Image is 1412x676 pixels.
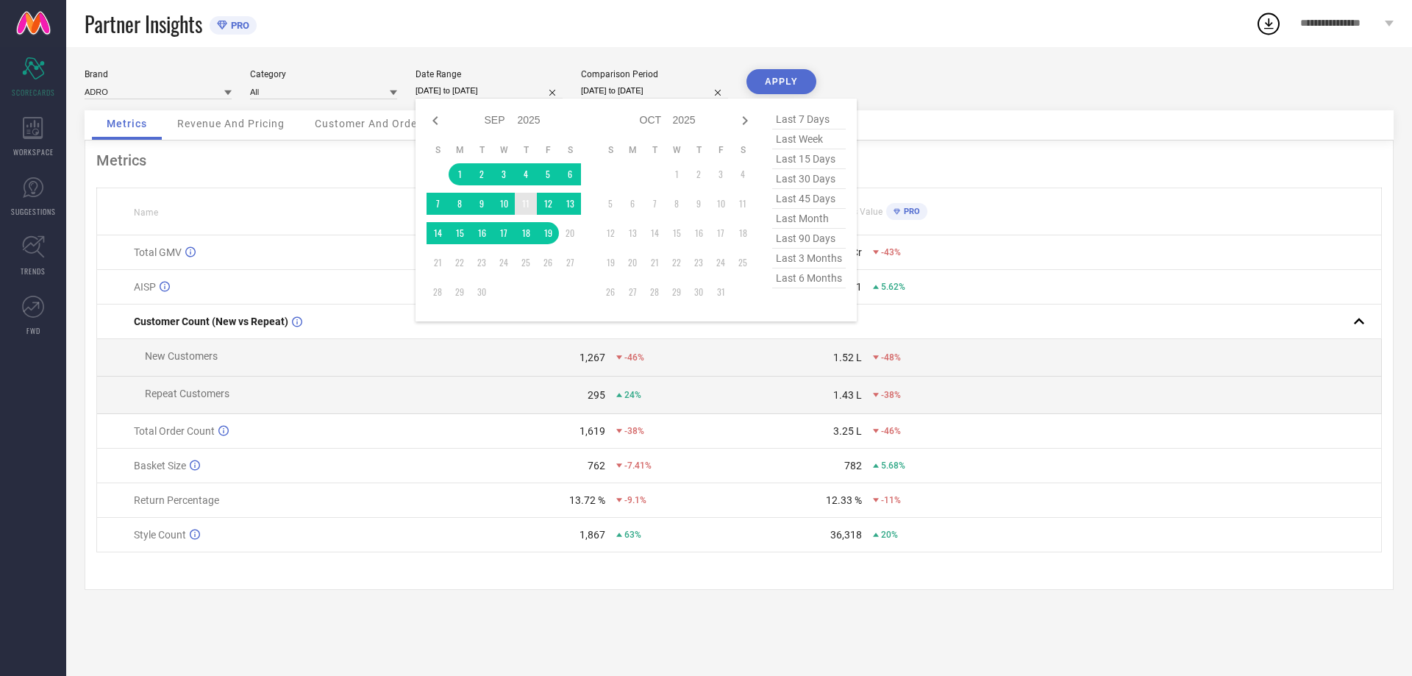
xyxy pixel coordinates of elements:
[537,252,559,274] td: Fri Sep 26 2025
[250,69,397,79] div: Category
[134,316,288,327] span: Customer Count (New vs Repeat)
[21,266,46,277] span: TRENDS
[833,389,862,401] div: 1.43 L
[471,281,493,303] td: Tue Sep 30 2025
[427,252,449,274] td: Sun Sep 21 2025
[559,222,581,244] td: Sat Sep 20 2025
[621,252,643,274] td: Mon Oct 20 2025
[881,460,905,471] span: 5.68%
[427,222,449,244] td: Sun Sep 14 2025
[732,144,754,156] th: Saturday
[599,252,621,274] td: Sun Oct 19 2025
[471,144,493,156] th: Tuesday
[732,193,754,215] td: Sat Oct 11 2025
[666,222,688,244] td: Wed Oct 15 2025
[599,281,621,303] td: Sun Oct 26 2025
[13,146,54,157] span: WORKSPACE
[736,112,754,129] div: Next month
[772,229,846,249] span: last 90 days
[581,83,728,99] input: Select comparison period
[881,352,901,363] span: -48%
[85,9,202,39] span: Partner Insights
[134,494,219,506] span: Return Percentage
[588,460,605,472] div: 762
[772,129,846,149] span: last week
[449,281,471,303] td: Mon Sep 29 2025
[710,144,732,156] th: Friday
[134,425,215,437] span: Total Order Count
[515,252,537,274] td: Thu Sep 25 2025
[134,460,186,472] span: Basket Size
[416,69,563,79] div: Date Range
[515,222,537,244] td: Thu Sep 18 2025
[134,207,158,218] span: Name
[580,352,605,363] div: 1,267
[710,193,732,215] td: Fri Oct 10 2025
[643,222,666,244] td: Tue Oct 14 2025
[537,144,559,156] th: Friday
[11,206,56,217] span: SUGGESTIONS
[588,389,605,401] div: 295
[471,222,493,244] td: Tue Sep 16 2025
[688,163,710,185] td: Thu Oct 02 2025
[427,144,449,156] th: Sunday
[416,83,563,99] input: Select date range
[559,193,581,215] td: Sat Sep 13 2025
[471,163,493,185] td: Tue Sep 02 2025
[1255,10,1282,37] div: Open download list
[732,163,754,185] td: Sat Oct 04 2025
[559,144,581,156] th: Saturday
[493,193,515,215] td: Wed Sep 10 2025
[830,529,862,541] div: 36,318
[177,118,285,129] span: Revenue And Pricing
[145,350,218,362] span: New Customers
[449,222,471,244] td: Mon Sep 15 2025
[621,222,643,244] td: Mon Oct 13 2025
[881,495,901,505] span: -11%
[772,110,846,129] span: last 7 days
[134,281,156,293] span: AISP
[227,20,249,31] span: PRO
[581,69,728,79] div: Comparison Period
[666,163,688,185] td: Wed Oct 01 2025
[427,112,444,129] div: Previous month
[732,252,754,274] td: Sat Oct 25 2025
[688,144,710,156] th: Thursday
[537,193,559,215] td: Fri Sep 12 2025
[449,252,471,274] td: Mon Sep 22 2025
[569,494,605,506] div: 13.72 %
[772,169,846,189] span: last 30 days
[427,193,449,215] td: Sun Sep 07 2025
[746,69,816,94] button: APPLY
[643,252,666,274] td: Tue Oct 21 2025
[580,425,605,437] div: 1,619
[515,163,537,185] td: Thu Sep 04 2025
[624,426,644,436] span: -38%
[772,249,846,268] span: last 3 months
[493,144,515,156] th: Wednesday
[580,529,605,541] div: 1,867
[710,281,732,303] td: Fri Oct 31 2025
[772,268,846,288] span: last 6 months
[624,530,641,540] span: 63%
[833,425,862,437] div: 3.25 L
[85,69,232,79] div: Brand
[710,252,732,274] td: Fri Oct 24 2025
[666,144,688,156] th: Wednesday
[624,390,641,400] span: 24%
[688,193,710,215] td: Thu Oct 09 2025
[643,281,666,303] td: Tue Oct 28 2025
[537,222,559,244] td: Fri Sep 19 2025
[145,388,229,399] span: Repeat Customers
[515,144,537,156] th: Thursday
[688,252,710,274] td: Thu Oct 23 2025
[772,189,846,209] span: last 45 days
[881,282,905,292] span: 5.62%
[844,460,862,472] div: 782
[493,222,515,244] td: Wed Sep 17 2025
[688,281,710,303] td: Thu Oct 30 2025
[666,252,688,274] td: Wed Oct 22 2025
[449,144,471,156] th: Monday
[493,252,515,274] td: Wed Sep 24 2025
[12,87,55,98] span: SCORECARDS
